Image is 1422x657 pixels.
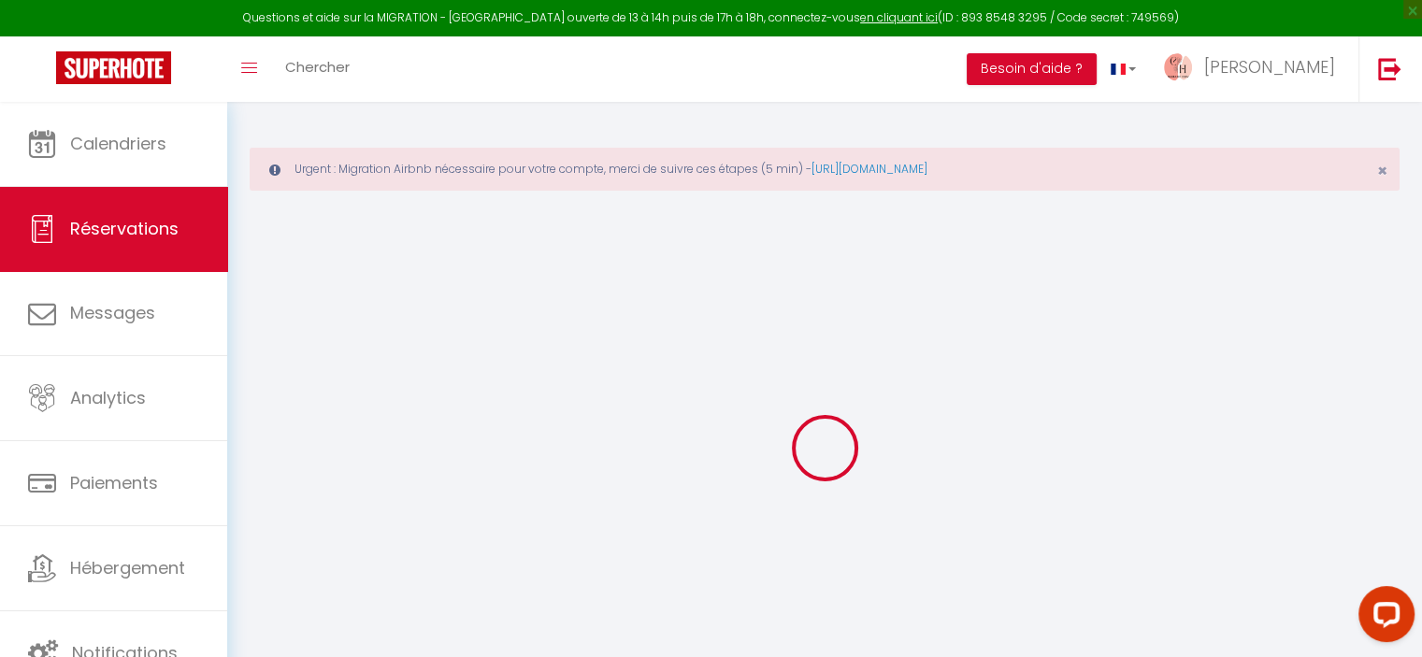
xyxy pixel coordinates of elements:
img: Super Booking [56,51,171,84]
button: Close [1377,163,1387,179]
span: [PERSON_NAME] [1204,55,1335,79]
iframe: LiveChat chat widget [1343,578,1422,657]
span: Calendriers [70,132,166,155]
a: Chercher [271,36,364,102]
img: logout [1378,57,1401,80]
div: Urgent : Migration Airbnb nécessaire pour votre compte, merci de suivre ces étapes (5 min) - [250,148,1400,191]
span: Paiements [70,471,158,494]
span: Chercher [285,57,350,77]
span: Messages [70,301,155,324]
span: Réservations [70,217,179,240]
button: Besoin d'aide ? [967,53,1097,85]
img: ... [1164,53,1192,81]
span: Analytics [70,386,146,409]
span: Hébergement [70,556,185,579]
span: × [1377,159,1387,182]
a: ... [PERSON_NAME] [1150,36,1358,102]
a: en cliquant ici [860,9,938,25]
a: [URL][DOMAIN_NAME] [812,161,927,177]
